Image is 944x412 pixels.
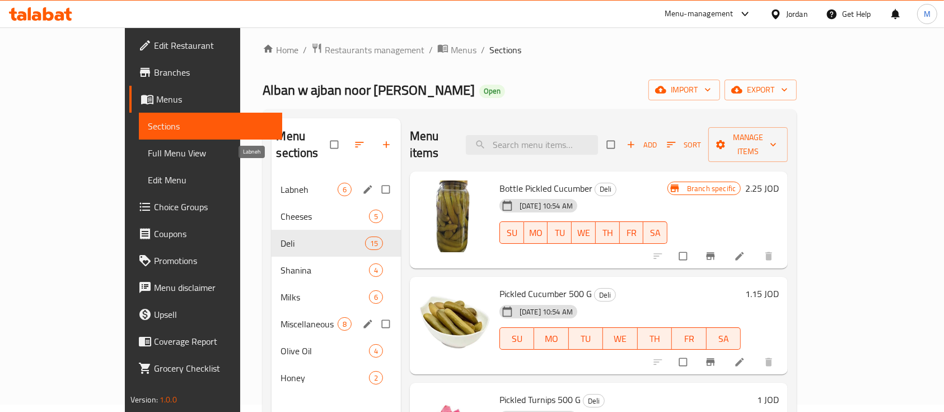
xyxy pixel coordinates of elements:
[154,254,274,267] span: Promotions
[499,180,592,197] span: Bottle Pickled Cucumber
[369,263,383,277] div: items
[756,244,783,269] button: delete
[672,351,696,373] span: Select to update
[156,92,274,106] span: Menus
[311,43,424,57] a: Restaurants management
[263,43,797,57] nav: breadcrumb
[707,327,741,350] button: SA
[139,113,283,140] a: Sections
[745,286,779,302] h6: 1.15 JOD
[924,8,931,20] span: M
[272,203,400,230] div: Cheeses5
[139,140,283,166] a: Full Menu View
[466,135,598,155] input: search
[129,301,283,328] a: Upsell
[154,200,274,214] span: Choice Groups
[129,274,283,301] a: Menu disclaimer
[638,327,672,350] button: TH
[129,32,283,59] a: Edit Restaurant
[281,183,337,196] span: Labneh
[370,292,382,303] span: 6
[303,43,307,57] li: /
[583,395,604,408] span: Deli
[154,362,274,375] span: Grocery Checklist
[154,66,274,79] span: Branches
[129,86,283,113] a: Menus
[717,131,779,159] span: Manage items
[130,392,158,407] span: Version:
[272,172,400,396] nav: Menu sections
[129,355,283,382] a: Grocery Checklist
[281,371,368,385] div: Honey
[437,43,476,57] a: Menus
[281,290,368,304] span: Milks
[324,134,347,155] span: Select all sections
[534,327,569,350] button: MO
[667,138,701,151] span: Sort
[698,350,725,374] button: Branch-specific-item
[648,225,663,241] span: SA
[272,364,400,391] div: Honey2
[620,221,644,244] button: FR
[698,244,725,269] button: Branch-specific-item
[572,221,596,244] button: WE
[281,344,368,358] span: Olive Oil
[524,221,548,244] button: MO
[607,331,633,347] span: WE
[281,263,368,277] span: Shanina
[129,193,283,220] a: Choice Groups
[419,180,490,252] img: Bottle Pickled Cucumber
[499,391,581,408] span: Pickled Turnips 500 G
[733,83,788,97] span: export
[594,288,616,302] div: Deli
[672,246,696,267] span: Select to update
[569,327,604,350] button: TU
[338,183,352,196] div: items
[263,77,475,103] span: Alban w ajban noor [PERSON_NAME]
[504,331,530,347] span: SU
[272,176,400,203] div: Labneh6edit
[281,317,337,331] span: Miscellaneous
[576,225,591,241] span: WE
[672,327,707,350] button: FR
[325,43,424,57] span: Restaurants management
[624,136,660,154] span: Add item
[370,211,382,222] span: 5
[272,230,400,257] div: Deli15
[600,225,615,241] span: TH
[683,183,740,194] span: Branch specific
[643,221,667,244] button: SA
[657,83,711,97] span: import
[665,7,733,21] div: Menu-management
[648,80,720,100] button: import
[369,371,383,385] div: items
[757,392,779,408] h6: 1 JOD
[479,86,505,96] span: Open
[370,265,382,276] span: 4
[338,319,351,330] span: 8
[515,307,577,317] span: [DATE] 10:54 AM
[129,220,283,247] a: Coupons
[281,237,364,250] div: Deli
[451,43,476,57] span: Menus
[624,225,639,241] span: FR
[479,85,505,98] div: Open
[272,337,400,364] div: Olive Oil4
[499,221,524,244] button: SU
[481,43,485,57] li: /
[708,127,788,162] button: Manage items
[596,221,620,244] button: TH
[361,182,377,197] button: edit
[419,286,490,358] img: Pickled Cucumber 500 G
[272,311,400,337] div: Miscellaneous8edit
[499,285,592,302] span: Pickled Cucumber 500 G
[539,331,564,347] span: MO
[154,281,274,294] span: Menu disclaimer
[429,43,433,57] li: /
[154,39,274,52] span: Edit Restaurant
[366,238,382,249] span: 15
[154,227,274,240] span: Coupons
[711,331,737,347] span: SA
